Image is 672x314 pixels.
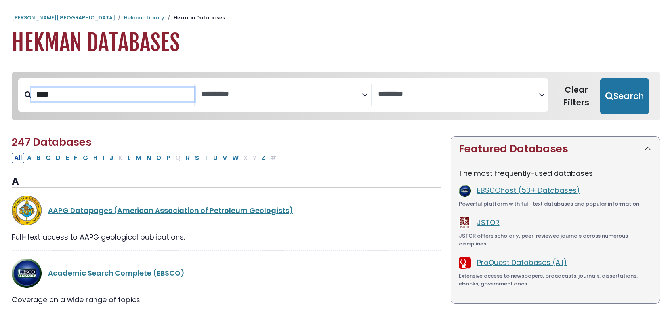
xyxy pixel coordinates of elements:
button: Filter Results S [193,153,201,163]
a: Academic Search Complete (EBSCO) [48,268,185,278]
button: Filter Results M [134,153,144,163]
input: Search database by title or keyword [31,88,194,101]
div: Powerful platform with full-text databases and popular information. [459,200,652,208]
div: Alpha-list to filter by first letter of database name [12,152,279,162]
div: Extensive access to newspapers, broadcasts, journals, dissertations, ebooks, government docs. [459,272,652,287]
button: Filter Results A [25,153,34,163]
div: Coverage on a wide range of topics. [12,294,441,305]
textarea: Search [201,90,362,99]
a: AAPG Datapages (American Association of Petroleum Geologists) [48,206,293,215]
textarea: Search [378,90,538,99]
nav: Search filters [12,72,660,120]
button: Submit for Search Results [600,78,649,114]
button: Filter Results N [144,153,153,163]
button: Filter Results G [80,153,90,163]
a: JSTOR [477,217,500,227]
button: Filter Results P [164,153,173,163]
button: Filter Results L [125,153,133,163]
a: Hekman Library [124,14,164,21]
span: 247 Databases [12,135,92,149]
button: Filter Results O [154,153,164,163]
div: JSTOR offers scholarly, peer-reviewed journals across numerous disciplines. [459,232,652,247]
button: Filter Results J [107,153,116,163]
nav: breadcrumb [12,14,660,22]
button: Filter Results Z [259,153,268,163]
button: Filter Results H [91,153,100,163]
button: Filter Results D [53,153,63,163]
button: Featured Databases [451,137,660,162]
button: Filter Results B [34,153,43,163]
a: EBSCOhost (50+ Databases) [477,185,580,195]
p: The most frequently-used databases [459,168,652,179]
button: Filter Results R [183,153,192,163]
li: Hekman Databases [164,14,225,22]
button: Clear Filters [553,78,600,114]
button: All [12,153,24,163]
a: [PERSON_NAME][GEOGRAPHIC_DATA] [12,14,115,21]
div: Full-text access to AAPG geological publications. [12,232,441,242]
h3: A [12,176,441,188]
button: Filter Results V [220,153,229,163]
button: Filter Results U [211,153,220,163]
button: Filter Results E [63,153,71,163]
button: Filter Results C [43,153,53,163]
a: ProQuest Databases (All) [477,257,567,267]
button: Filter Results F [72,153,80,163]
button: Filter Results W [230,153,241,163]
h1: Hekman Databases [12,30,660,56]
button: Filter Results I [100,153,107,163]
button: Filter Results T [202,153,210,163]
